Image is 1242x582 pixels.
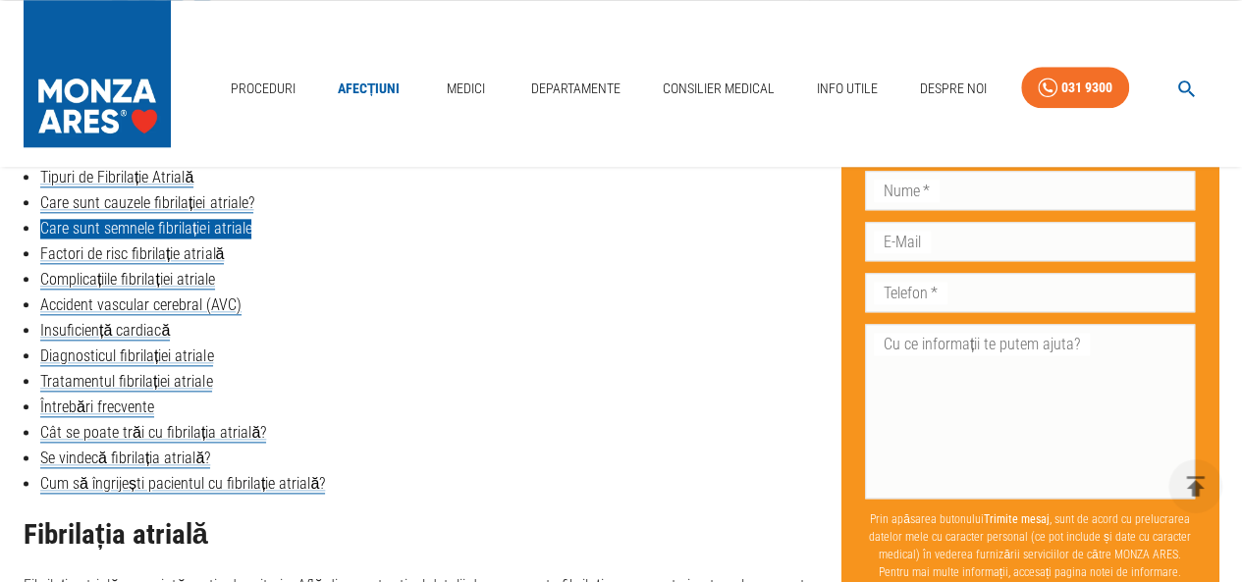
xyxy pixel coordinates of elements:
[40,423,266,443] a: Cât se poate trăi cu fibrilația atrială?
[523,69,628,109] a: Departamente
[40,372,212,392] a: Tratamentul fibrilației atriale
[40,193,253,213] a: Care sunt cauzele fibrilației atriale?
[655,69,783,109] a: Consilier Medical
[434,69,497,109] a: Medici
[40,474,325,494] a: Cum să îngrijești pacientul cu fibrilație atrială?
[912,69,995,109] a: Despre Noi
[40,219,251,238] a: Care sunt semnele fibrilației atriale
[1061,76,1112,100] div: 031 9300
[984,512,1050,526] b: Trimite mesaj
[40,168,193,187] a: Tipuri de Fibrilație Atrială
[40,295,242,315] a: Accident vascular cerebral (AVC)
[223,69,303,109] a: Proceduri
[40,397,154,417] a: Întrebări frecvente
[40,321,170,341] a: Insuficiență cardiacă
[40,449,210,468] a: Se vindecă fibrilația atrială?
[1021,67,1129,109] a: 031 9300
[40,270,215,290] a: Complicațiile fibrilației atriale
[24,519,810,551] h2: Fibrilația atrială
[330,69,408,109] a: Afecțiuni
[40,244,224,264] a: Factori de risc fibrilație atrială
[40,346,213,366] a: Diagnosticul fibrilației atriale
[1168,459,1222,513] button: delete
[809,69,886,109] a: Info Utile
